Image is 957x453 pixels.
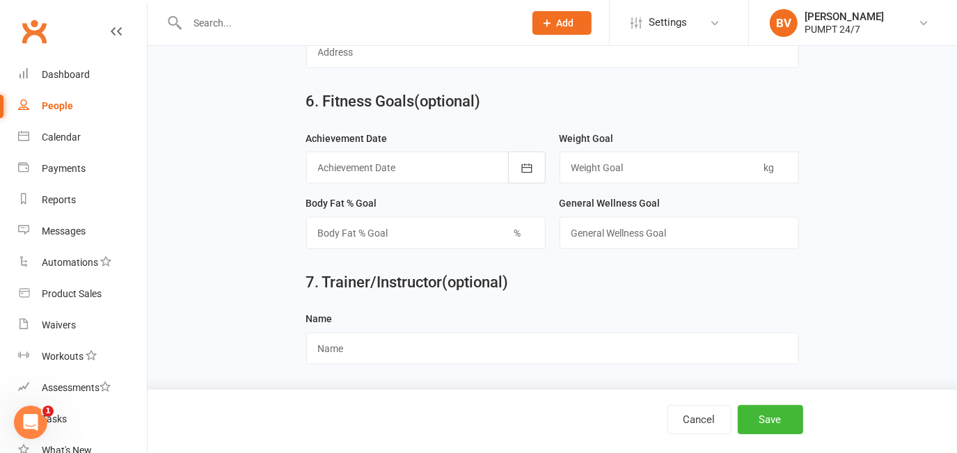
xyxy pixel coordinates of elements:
[649,7,687,38] span: Settings
[306,274,799,291] h2: 7. Trainer/Instructor
[306,196,377,211] label: Body Fat % Goal
[42,351,84,362] div: Workouts
[560,196,661,211] label: General Wellness Goal
[18,372,147,404] a: Assessments
[14,406,47,439] iframe: Intercom live chat
[18,404,147,435] a: Tasks
[18,90,147,122] a: People
[42,100,73,111] div: People
[42,413,67,424] div: Tasks
[18,341,147,372] a: Workouts
[805,23,884,35] div: PUMPT 24/7
[738,405,803,434] button: Save
[306,333,799,365] input: Name
[42,194,76,205] div: Reports
[560,131,614,146] label: Weight Goal
[42,382,111,393] div: Assessments
[415,93,481,110] span: (optional)
[18,122,147,153] a: Calendar
[18,184,147,216] a: Reports
[183,13,514,33] input: Search...
[306,217,546,249] input: Body Fat % Goal
[667,405,731,434] button: Cancel
[42,257,98,268] div: Automations
[18,59,147,90] a: Dashboard
[306,311,333,326] label: Name
[532,11,592,35] button: Add
[17,14,52,49] a: Clubworx
[42,225,86,237] div: Messages
[18,310,147,341] a: Waivers
[42,163,86,174] div: Payments
[18,216,147,247] a: Messages
[560,152,799,184] input: Weight Goal
[42,406,54,417] span: 1
[306,93,799,110] h2: 6. Fitness Goals
[805,10,884,23] div: [PERSON_NAME]
[42,69,90,80] div: Dashboard
[557,17,574,29] span: Add
[514,228,521,238] span: %
[560,217,799,249] input: General Wellness Goal
[306,36,799,68] input: Address
[306,131,388,146] label: Achievement Date
[18,247,147,278] a: Automations
[770,9,798,37] div: BV
[18,153,147,184] a: Payments
[764,163,775,173] span: kg
[42,132,81,143] div: Calendar
[42,319,76,331] div: Waivers
[443,273,509,291] span: (optional)
[18,278,147,310] a: Product Sales
[42,288,102,299] div: Product Sales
